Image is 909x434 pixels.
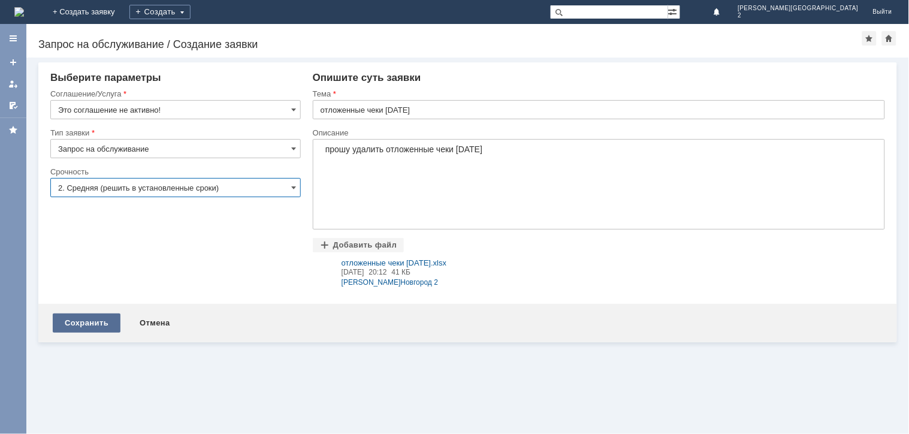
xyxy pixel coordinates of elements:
[313,129,883,137] div: Описание
[668,5,680,17] span: Расширенный поиск
[14,7,24,17] a: Перейти на домашнюю страницу
[738,12,859,19] span: 2
[342,268,364,276] span: [DATE]
[369,268,387,276] span: 20:12
[4,53,23,72] a: Создать заявку
[882,31,896,46] div: Сделать домашней страницей
[4,74,23,94] a: Мои заявки
[129,5,191,19] div: Создать
[862,31,877,46] div: Добавить в избранное
[342,258,447,267] a: отложенные чеки [DATE].xlsx
[313,72,421,83] span: Опишите суть заявки
[342,277,438,288] a: [PERSON_NAME]Новгород 2
[38,38,862,50] div: Запрос на обслуживание / Создание заявки
[14,7,24,17] img: logo
[50,168,298,176] div: Срочность
[342,258,431,267] span: отложенные чеки [DATE]
[738,5,859,12] span: [PERSON_NAME][GEOGRAPHIC_DATA]
[50,90,298,98] div: Соглашение/Услуга
[5,5,175,14] div: прошу удалить отложенные чеки [DATE]
[4,96,23,115] a: Мои согласования
[313,90,883,98] div: Тема
[50,129,298,137] div: Тип заявки
[392,268,411,276] span: 41 КБ
[50,72,161,83] span: Выберите параметры
[308,254,452,292] div: отложенные чеки 03.09.2025.xlsx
